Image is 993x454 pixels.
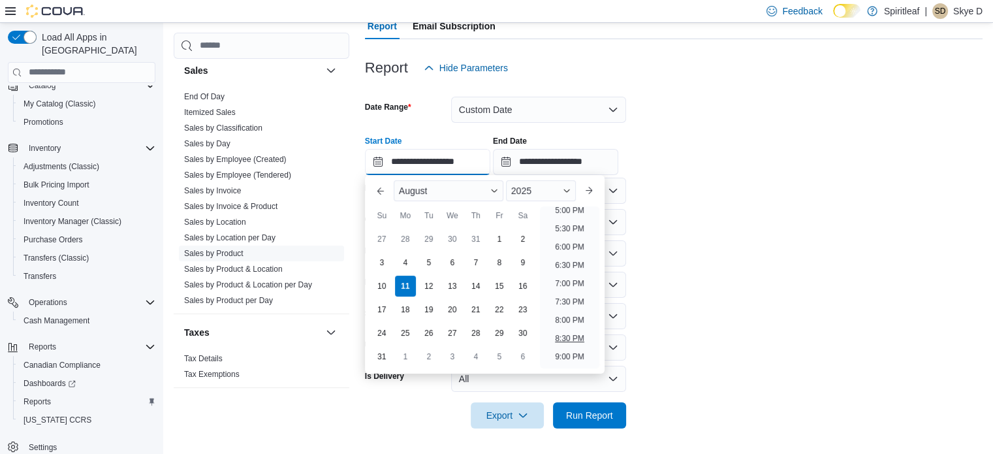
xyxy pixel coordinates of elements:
a: Sales by Employee (Created) [184,155,287,164]
button: Promotions [13,113,161,131]
span: Adjustments (Classic) [24,161,99,172]
div: day-30 [512,323,533,344]
span: Sales by Day [184,138,230,149]
li: 9:30 PM [550,367,590,383]
a: Sales by Product & Location per Day [184,280,312,289]
button: Sales [184,64,321,77]
span: Bulk Pricing Import [24,180,89,190]
div: day-28 [395,229,416,250]
div: day-4 [395,252,416,273]
label: Date Range [365,102,411,112]
li: 8:30 PM [550,331,590,346]
span: Transfers [18,268,155,284]
span: Sales by Invoice & Product [184,201,277,212]
span: Purchase Orders [24,235,83,245]
a: Sales by Day [184,139,230,148]
a: Sales by Product [184,249,244,258]
a: Sales by Location [184,218,246,227]
div: Skye D [932,3,948,19]
span: Catalog [24,78,155,93]
button: Inventory Manager (Classic) [13,212,161,231]
a: Bulk Pricing Import [18,177,95,193]
button: Cash Management [13,312,161,330]
button: Hide Parameters [418,55,513,81]
ul: Time [540,206,599,368]
span: 2025 [511,186,531,196]
button: Next month [578,180,599,201]
span: [US_STATE] CCRS [24,415,91,425]
button: Inventory Count [13,194,161,212]
button: Reports [13,393,161,411]
a: Sales by Invoice [184,186,241,195]
a: Cash Management [18,313,95,329]
button: My Catalog (Classic) [13,95,161,113]
span: Sales by Product & Location per Day [184,280,312,290]
button: Custom Date [451,97,626,123]
div: We [442,205,463,226]
input: Press the down key to enter a popover containing a calendar. Press the escape key to close the po... [365,149,490,175]
div: day-25 [395,323,416,344]
span: Catalog [29,80,55,91]
span: Transfers [24,271,56,282]
button: Adjustments (Classic) [13,157,161,176]
button: Catalog [3,76,161,95]
span: Sales by Invoice [184,186,241,196]
a: Purchase Orders [18,232,88,248]
span: Inventory Count [24,198,79,208]
div: day-31 [465,229,486,250]
div: day-22 [489,299,510,320]
div: Sa [512,205,533,226]
a: Sales by Location per Day [184,233,276,242]
button: Open list of options [608,217,618,227]
div: day-8 [489,252,510,273]
span: Reports [24,339,155,355]
span: Promotions [24,117,63,127]
h3: Report [365,60,408,76]
span: Canadian Compliance [18,357,155,373]
button: Reports [3,338,161,356]
span: Dashboards [18,376,155,391]
div: day-18 [395,299,416,320]
button: Open list of options [608,186,618,196]
button: Reports [24,339,61,355]
div: day-27 [442,323,463,344]
a: Sales by Invoice & Product [184,202,277,211]
span: Adjustments (Classic) [18,159,155,174]
h3: Sales [184,64,208,77]
span: Sales by Classification [184,123,262,133]
div: day-7 [465,252,486,273]
div: day-28 [465,323,486,344]
div: day-1 [395,346,416,367]
a: [US_STATE] CCRS [18,412,97,428]
p: Spiritleaf [884,3,919,19]
a: Sales by Product per Day [184,296,273,305]
span: Cash Management [18,313,155,329]
span: Reports [18,394,155,410]
div: day-20 [442,299,463,320]
a: Sales by Employee (Tendered) [184,170,291,180]
label: Is Delivery [365,371,404,381]
button: Bulk Pricing Import [13,176,161,194]
div: Button. Open the year selector. 2025 is currently selected. [506,180,576,201]
button: Export [471,402,544,429]
a: End Of Day [184,92,225,101]
a: Dashboards [13,374,161,393]
a: Reports [18,394,56,410]
span: End Of Day [184,91,225,102]
span: Inventory Manager (Classic) [24,216,121,227]
div: day-30 [442,229,463,250]
button: Open list of options [608,280,618,290]
span: Sales by Product & Location [184,264,283,274]
a: Transfers (Classic) [18,250,94,266]
div: day-13 [442,276,463,297]
li: 5:00 PM [550,203,590,218]
span: Purchase Orders [18,232,155,248]
button: Canadian Compliance [13,356,161,374]
span: Report [368,13,397,39]
button: All [451,366,626,392]
div: day-2 [418,346,439,367]
div: day-10 [371,276,392,297]
div: day-17 [371,299,392,320]
a: Inventory Count [18,195,84,211]
p: | [924,3,927,19]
